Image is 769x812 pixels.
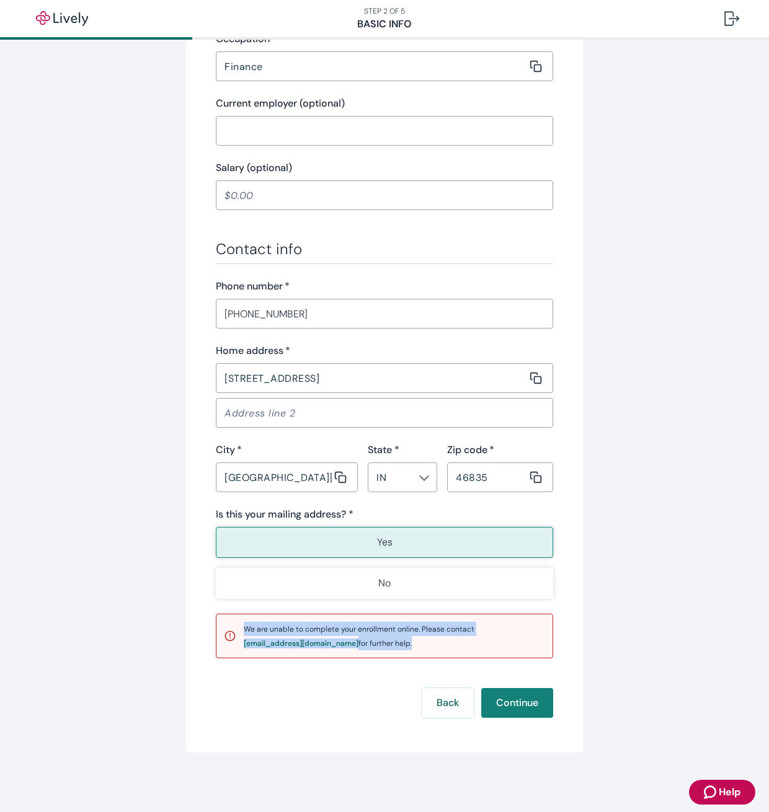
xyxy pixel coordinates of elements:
[216,527,553,558] button: Yes
[704,785,719,800] svg: Zendesk support icon
[447,443,494,457] label: Zip code
[418,472,430,484] button: Open
[422,688,474,718] button: Back
[419,473,429,483] svg: Chevron icon
[368,443,399,457] label: State *
[527,369,545,387] button: Copy message content to clipboard
[244,624,474,648] span: We are unable to complete your enrollment online. Please contact for further help.
[216,366,527,391] input: Address line 1
[719,785,740,800] span: Help
[378,576,391,591] p: No
[216,507,353,522] label: Is this your mailing address? *
[216,568,553,599] button: No
[332,469,349,486] button: Copy message content to clipboard
[689,780,755,805] button: Zendesk support iconHelp
[216,400,553,425] input: Address line 2
[527,469,545,486] button: Copy message content to clipboard
[216,279,290,294] label: Phone number
[481,688,553,718] button: Continue
[527,58,545,75] button: Copy message content to clipboard
[447,465,527,490] input: Zip code
[216,443,242,457] label: City
[216,96,345,111] label: Current employer (optional)
[216,183,553,208] input: $0.00
[714,4,749,33] button: Log out
[530,60,542,73] svg: Copy to clipboard
[334,471,347,483] svg: Copy to clipboard
[216,161,292,175] label: Salary (optional)
[244,640,358,647] div: [EMAIL_ADDRESS][DOMAIN_NAME]
[530,372,542,384] svg: Copy to clipboard
[530,471,542,483] svg: Copy to clipboard
[244,640,358,647] a: support email
[216,343,290,358] label: Home address
[216,240,553,258] h3: Contact info
[216,465,332,490] input: City
[377,535,393,550] p: Yes
[216,301,553,326] input: (555) 555-5555
[371,469,413,486] input: --
[27,11,97,26] img: Lively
